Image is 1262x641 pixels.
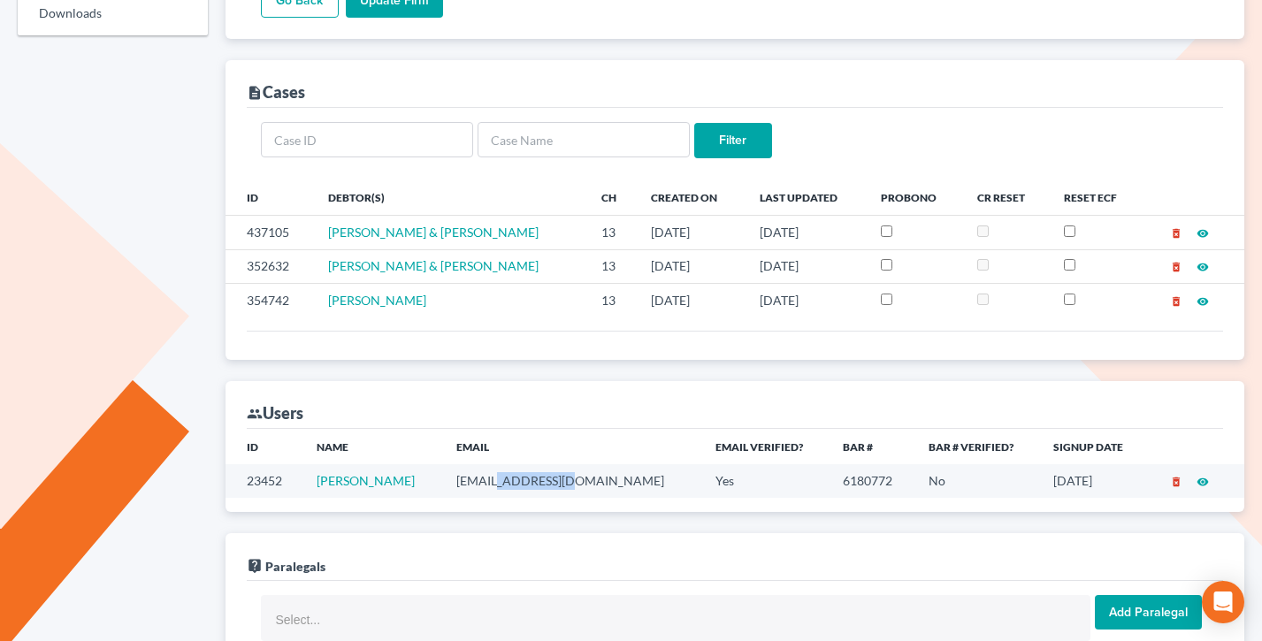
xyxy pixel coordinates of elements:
[247,85,263,101] i: description
[1170,473,1182,488] a: delete_forever
[701,429,829,464] th: Email Verified?
[1170,293,1182,308] a: delete_forever
[1170,227,1182,240] i: delete_forever
[1197,473,1209,488] a: visibility
[478,122,690,157] input: Case Name
[587,179,637,215] th: Ch
[1170,295,1182,308] i: delete_forever
[247,81,305,103] div: Cases
[247,402,303,424] div: Users
[261,122,473,157] input: Case ID
[1170,261,1182,273] i: delete_forever
[746,216,867,249] td: [DATE]
[328,225,539,240] a: [PERSON_NAME] & [PERSON_NAME]
[1197,225,1209,240] a: visibility
[1039,464,1147,497] td: [DATE]
[587,283,637,317] td: 13
[637,283,745,317] td: [DATE]
[963,179,1050,215] th: CR Reset
[867,179,963,215] th: ProBono
[302,429,441,464] th: Name
[314,179,587,215] th: Debtor(s)
[442,429,702,464] th: Email
[328,293,426,308] a: [PERSON_NAME]
[637,249,745,283] td: [DATE]
[1197,295,1209,308] i: visibility
[247,406,263,422] i: group
[226,216,315,249] td: 437105
[1197,258,1209,273] a: visibility
[637,179,745,215] th: Created On
[587,216,637,249] td: 13
[637,216,745,249] td: [DATE]
[914,464,1039,497] td: No
[328,258,539,273] a: [PERSON_NAME] & [PERSON_NAME]
[694,123,772,158] input: Filter
[1170,258,1182,273] a: delete_forever
[226,179,315,215] th: ID
[746,179,867,215] th: Last Updated
[829,464,914,497] td: 6180772
[587,249,637,283] td: 13
[226,429,303,464] th: ID
[746,283,867,317] td: [DATE]
[247,558,263,574] i: live_help
[746,249,867,283] td: [DATE]
[1197,227,1209,240] i: visibility
[914,429,1039,464] th: Bar # Verified?
[829,429,914,464] th: Bar #
[226,283,315,317] td: 354742
[1197,261,1209,273] i: visibility
[442,464,702,497] td: [EMAIL_ADDRESS][DOMAIN_NAME]
[1202,581,1244,623] div: Open Intercom Messenger
[701,464,829,497] td: Yes
[1039,429,1147,464] th: Signup Date
[226,464,303,497] td: 23452
[1170,225,1182,240] a: delete_forever
[1050,179,1143,215] th: Reset ECF
[1170,476,1182,488] i: delete_forever
[1095,595,1202,630] input: Add Paralegal
[1197,293,1209,308] a: visibility
[1197,476,1209,488] i: visibility
[265,559,325,574] span: Paralegals
[226,249,315,283] td: 352632
[317,473,415,488] a: [PERSON_NAME]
